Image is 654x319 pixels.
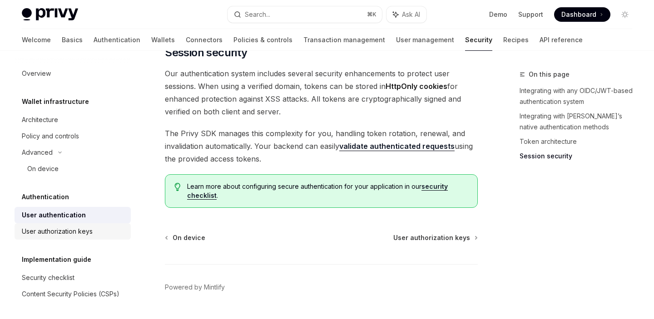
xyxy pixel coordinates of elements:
[386,6,426,23] button: Ask AI
[165,45,247,60] span: Session security
[489,10,507,19] a: Demo
[520,109,639,134] a: Integrating with [PERSON_NAME]’s native authentication methods
[22,289,119,299] div: Content Security Policies (CSPs)
[303,29,385,51] a: Transaction management
[22,272,74,283] div: Security checklist
[15,207,131,223] a: User authentication
[245,9,270,20] div: Search...
[165,283,225,292] a: Powered by Mintlify
[561,10,596,19] span: Dashboard
[393,233,477,242] a: User authorization keys
[15,223,131,240] a: User authorization keys
[166,233,205,242] a: On device
[187,182,468,200] span: Learn more about configuring secure authentication for your application in our .
[618,7,632,22] button: Toggle dark mode
[22,96,89,107] h5: Wallet infrastructure
[94,29,140,51] a: Authentication
[165,127,478,165] span: The Privy SDK manages this complexity for you, handling token rotation, renewal, and invalidation...
[22,210,86,221] div: User authentication
[186,29,223,51] a: Connectors
[22,8,78,21] img: light logo
[228,6,381,23] button: Search...⌘K
[520,149,639,163] a: Session security
[15,128,131,144] a: Policy and controls
[15,65,131,82] a: Overview
[22,226,93,237] div: User authorization keys
[174,183,181,191] svg: Tip
[173,233,205,242] span: On device
[367,11,377,18] span: ⌘ K
[22,29,51,51] a: Welcome
[22,147,53,158] div: Advanced
[15,270,131,286] a: Security checklist
[22,114,58,125] div: Architecture
[165,67,478,118] span: Our authentication system includes several security enhancements to protect user sessions. When u...
[15,161,131,177] a: On device
[529,69,570,80] span: On this page
[396,29,454,51] a: User management
[15,112,131,128] a: Architecture
[386,82,447,91] strong: HttpOnly cookies
[233,29,292,51] a: Policies & controls
[503,29,529,51] a: Recipes
[520,83,639,109] a: Integrating with any OIDC/JWT-based authentication system
[339,142,455,151] a: validate authenticated requests
[540,29,583,51] a: API reference
[22,254,91,265] h5: Implementation guide
[518,10,543,19] a: Support
[393,233,470,242] span: User authorization keys
[27,163,59,174] div: On device
[22,68,51,79] div: Overview
[554,7,610,22] a: Dashboard
[402,10,420,19] span: Ask AI
[151,29,175,51] a: Wallets
[62,29,83,51] a: Basics
[465,29,492,51] a: Security
[22,191,69,202] h5: Authentication
[22,131,79,142] div: Policy and controls
[520,134,639,149] a: Token architecture
[15,286,131,302] a: Content Security Policies (CSPs)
